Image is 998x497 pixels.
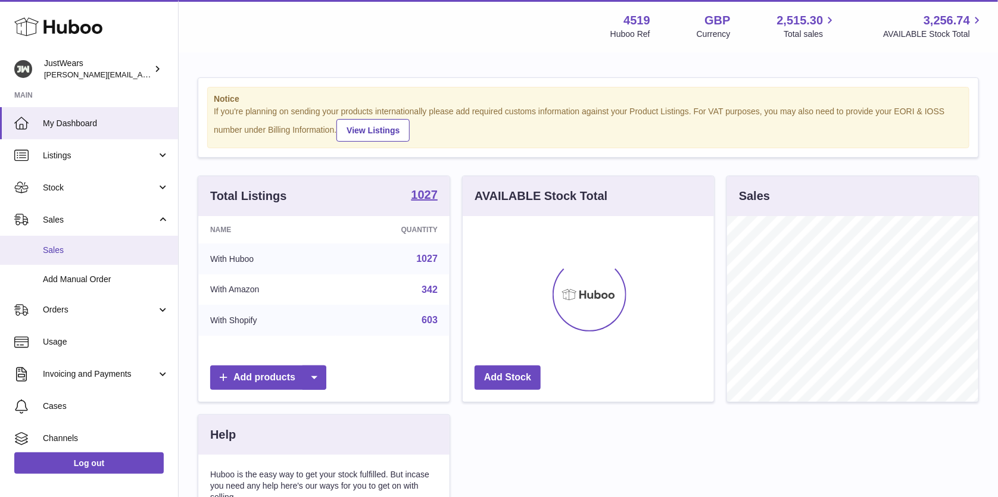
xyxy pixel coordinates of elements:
[210,365,326,390] a: Add products
[210,188,287,204] h3: Total Listings
[411,189,438,201] strong: 1027
[43,118,169,129] span: My Dashboard
[198,243,336,274] td: With Huboo
[198,216,336,243] th: Name
[210,427,236,443] h3: Help
[198,274,336,305] td: With Amazon
[697,29,731,40] div: Currency
[411,189,438,203] a: 1027
[336,216,450,243] th: Quantity
[739,188,770,204] h3: Sales
[422,285,438,295] a: 342
[43,401,169,412] span: Cases
[43,304,157,315] span: Orders
[777,12,837,40] a: 2,515.30 Total sales
[43,368,157,380] span: Invoicing and Payments
[214,106,963,142] div: If you're planning on sending your products internationally please add required customs informati...
[43,150,157,161] span: Listings
[475,365,541,390] a: Add Stock
[777,12,824,29] span: 2,515.30
[43,214,157,226] span: Sales
[43,182,157,193] span: Stock
[336,119,410,142] a: View Listings
[14,452,164,474] a: Log out
[784,29,837,40] span: Total sales
[14,60,32,78] img: josh@just-wears.com
[610,29,650,40] div: Huboo Ref
[883,12,984,40] a: 3,256.74 AVAILABLE Stock Total
[214,93,963,105] strong: Notice
[198,305,336,336] td: With Shopify
[475,188,607,204] h3: AVAILABLE Stock Total
[704,12,730,29] strong: GBP
[924,12,970,29] span: 3,256.74
[44,70,239,79] span: [PERSON_NAME][EMAIL_ADDRESS][DOMAIN_NAME]
[623,12,650,29] strong: 4519
[43,245,169,256] span: Sales
[43,274,169,285] span: Add Manual Order
[43,336,169,348] span: Usage
[422,315,438,325] a: 603
[44,58,151,80] div: JustWears
[883,29,984,40] span: AVAILABLE Stock Total
[416,254,438,264] a: 1027
[43,433,169,444] span: Channels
